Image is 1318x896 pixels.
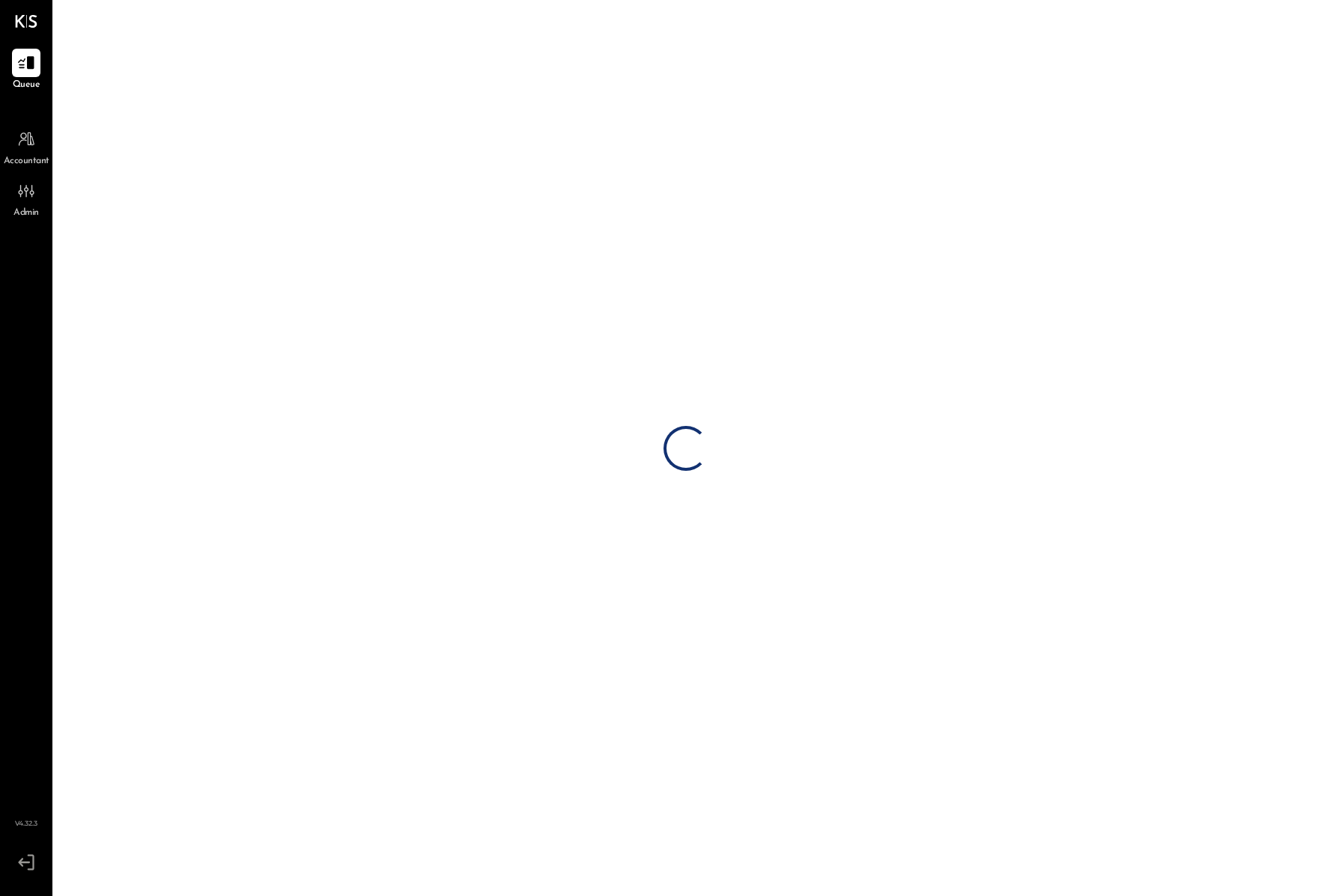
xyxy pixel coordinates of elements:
a: Queue [1,49,52,92]
a: Accountant [1,125,52,168]
span: Queue [13,79,40,92]
span: Accountant [4,155,49,168]
span: Admin [13,207,39,220]
a: Admin [1,177,52,220]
